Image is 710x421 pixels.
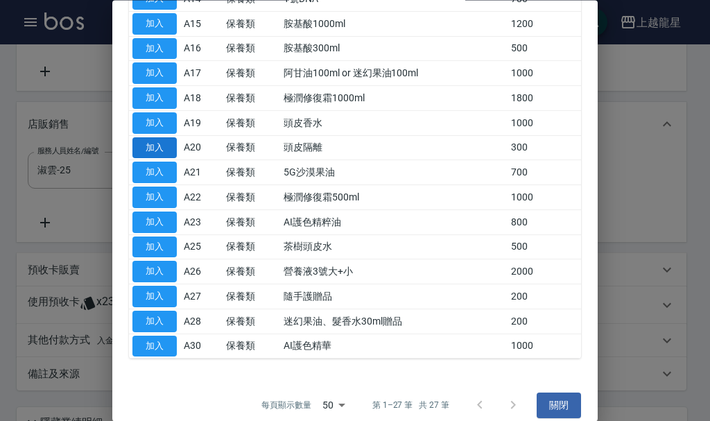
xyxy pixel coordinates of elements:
button: 加入 [132,212,177,233]
td: 保養類 [223,160,280,185]
td: 保養類 [223,309,280,334]
td: 保養類 [223,210,280,235]
td: 保養類 [223,136,280,161]
button: 加入 [132,162,177,184]
td: A15 [180,12,223,37]
td: 保養類 [223,259,280,284]
td: A25 [180,235,223,260]
td: 隨手護贈品 [280,284,508,309]
td: 迷幻果油、髮香水30ml贈品 [280,309,508,334]
td: A16 [180,37,223,62]
td: 保養類 [223,235,280,260]
button: 加入 [132,336,177,357]
td: 營養液3號大+小 [280,259,508,284]
td: A22 [180,185,223,210]
td: 胺基酸1000ml [280,12,508,37]
td: 茶樹頭皮水 [280,235,508,260]
td: 500 [508,37,581,62]
td: A26 [180,259,223,284]
td: 1000 [508,111,581,136]
td: 2000 [508,259,581,284]
td: AI護色精粹油 [280,210,508,235]
td: A23 [180,210,223,235]
td: 1200 [508,12,581,37]
td: 500 [508,235,581,260]
td: 200 [508,309,581,334]
td: 保養類 [223,61,280,86]
button: 加入 [132,187,177,209]
td: 700 [508,160,581,185]
button: 加入 [132,112,177,134]
td: 1000 [508,61,581,86]
td: 1000 [508,185,581,210]
td: A19 [180,111,223,136]
button: 加入 [132,38,177,60]
button: 加入 [132,63,177,85]
td: 5G沙漠果油 [280,160,508,185]
td: 保養類 [223,284,280,309]
td: 頭皮香水 [280,111,508,136]
p: 每頁顯示數量 [261,399,311,412]
td: A20 [180,136,223,161]
button: 加入 [132,88,177,110]
td: A21 [180,160,223,185]
td: 頭皮隔離 [280,136,508,161]
td: A30 [180,334,223,359]
td: 保養類 [223,185,280,210]
button: 加入 [132,137,177,159]
td: 保養類 [223,86,280,111]
td: AI護色精華 [280,334,508,359]
button: 加入 [132,13,177,35]
td: 保養類 [223,111,280,136]
td: 1000 [508,334,581,359]
td: 200 [508,284,581,309]
button: 關閉 [537,393,581,419]
td: 胺基酸300ml [280,37,508,62]
td: 極潤修復霜1000ml [280,86,508,111]
td: A18 [180,86,223,111]
td: 阿甘油100ml or 迷幻果油100ml [280,61,508,86]
button: 加入 [132,261,177,283]
button: 加入 [132,286,177,308]
td: 800 [508,210,581,235]
td: 保養類 [223,37,280,62]
td: 保養類 [223,334,280,359]
button: 加入 [132,237,177,258]
td: A27 [180,284,223,309]
button: 加入 [132,311,177,332]
td: 保養類 [223,12,280,37]
td: A28 [180,309,223,334]
td: A17 [180,61,223,86]
td: 300 [508,136,581,161]
p: 第 1–27 筆 共 27 筆 [372,399,449,412]
td: 1800 [508,86,581,111]
td: 極潤修復霜500ml [280,185,508,210]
